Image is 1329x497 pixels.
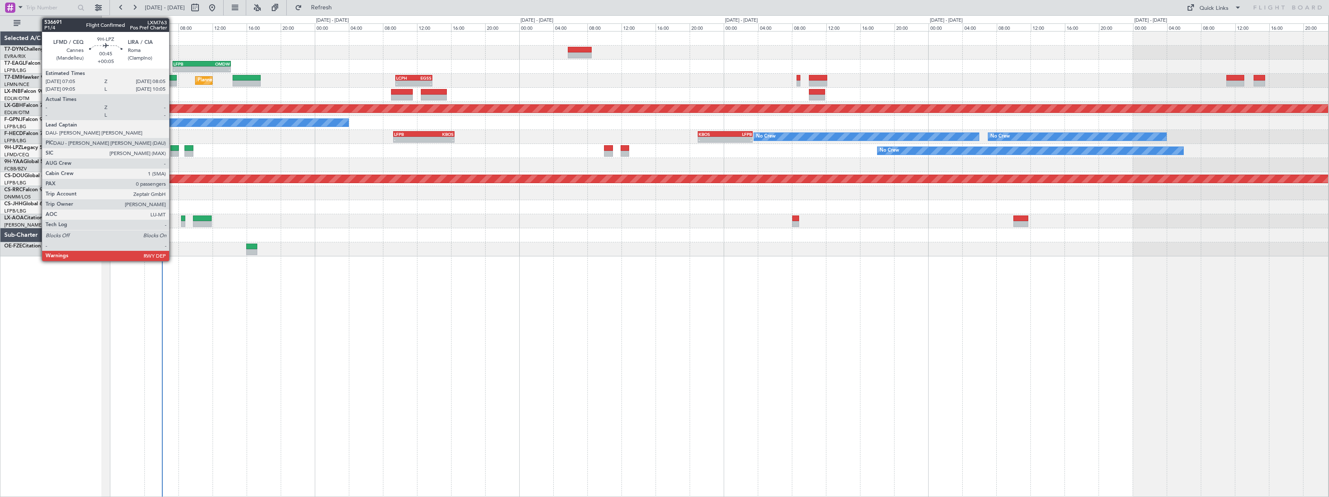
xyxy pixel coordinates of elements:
div: 00:00 [110,23,144,31]
div: 16:00 [860,23,895,31]
span: 9H-YAA [4,159,23,164]
div: 08:00 [383,23,417,31]
div: - [414,81,432,86]
span: F-GPNJ [4,117,23,122]
a: LFPB/LBG [4,67,26,74]
span: T7-DYN [4,47,23,52]
a: LFPB/LBG [4,208,26,214]
span: [DATE] - [DATE] [145,4,185,11]
div: 08:00 [997,23,1031,31]
a: EDLW/DTM [4,109,29,116]
div: 20:00 [485,23,519,31]
div: LFPB [112,202,138,207]
a: LFMN/NCE [4,81,29,88]
div: 00:00 [929,23,963,31]
button: Quick Links [1182,1,1246,14]
div: 16:00 [1065,23,1099,31]
div: 08:00 [792,23,826,31]
a: LX-INBFalcon 900EX EASy II [4,89,72,94]
div: 20:00 [895,23,929,31]
a: LX-AOACitation Mustang [4,215,65,221]
span: T7-EMI [4,75,21,80]
div: 12:00 [826,23,860,31]
div: KBOS [424,132,454,137]
div: 00:00 [519,23,553,31]
div: 04:00 [349,23,383,31]
div: 12:00 [621,23,656,31]
div: - [201,67,230,72]
div: 08:00 [178,23,213,31]
div: 04:00 [1167,23,1201,31]
a: EDLW/DTM [4,95,29,102]
a: T7-DYNChallenger 604 [4,47,60,52]
div: No Crew [880,144,899,157]
button: All Aircraft [9,17,92,30]
a: T7-EAGLFalcon 8X [4,61,49,66]
div: [DATE] - [DATE] [316,17,349,24]
div: 12:00 [213,23,247,31]
span: LX-AOA [4,215,24,221]
div: Quick Links [1200,4,1228,13]
div: 08:00 [587,23,621,31]
span: 9H-LPZ [4,145,21,150]
a: CS-JHHGlobal 6000 [4,201,52,207]
a: LFPB/LBG [4,124,26,130]
input: Trip Number [26,1,75,14]
span: CS-DOU [4,173,24,178]
div: - [725,137,752,142]
span: OE-FZE [4,244,22,249]
a: LFPB/LBG [4,180,26,186]
div: 16:00 [1269,23,1303,31]
a: LFPB/LBG [4,138,26,144]
div: [DATE] - [DATE] [1134,17,1167,24]
div: Planned Maint [GEOGRAPHIC_DATA] [198,74,279,87]
div: - [424,137,454,142]
a: FCBB/BZV [4,166,27,172]
a: 9H-YAAGlobal 5000 [4,159,52,164]
div: 12:00 [1235,23,1269,31]
div: LFPB [173,61,202,66]
a: LFMD/CEQ [4,152,29,158]
a: F-HECDFalcon 7X [4,131,46,136]
span: Refresh [304,5,339,11]
a: [PERSON_NAME]/QSA [4,222,55,228]
span: CS-JHH [4,201,23,207]
div: [DATE] - [DATE] [112,17,144,24]
div: 04:00 [963,23,997,31]
div: 20:00 [1099,23,1133,31]
div: No Crew [990,130,1010,143]
span: F-HECD [4,131,23,136]
div: OMDW [201,61,230,66]
div: 21:34 Z [90,207,115,213]
a: EVRA/RIX [4,53,26,60]
div: - [396,81,414,86]
a: F-GPNJFalcon 900EX [4,117,55,122]
div: EGSS [414,75,432,80]
div: 03:36 Z [115,207,140,213]
span: T7-EAGL [4,61,25,66]
span: LX-GBH [4,103,23,108]
div: 00:00 [315,23,349,31]
a: DNMM/LOS [4,194,31,200]
div: LCPH [396,75,414,80]
div: 20:00 [281,23,315,31]
div: [DATE] - [DATE] [521,17,553,24]
div: 20:00 [690,23,724,31]
div: 16:00 [656,23,690,31]
div: 00:00 [1133,23,1167,31]
div: - [699,137,725,142]
span: CS-RRC [4,187,23,192]
div: - [394,137,424,142]
div: 04:00 [553,23,587,31]
div: [DATE] - [DATE] [930,17,963,24]
div: 16:00 [451,23,485,31]
button: Refresh [291,1,342,14]
div: - [173,67,202,72]
span: LX-INB [4,89,21,94]
div: [DATE] - [DATE] [725,17,758,24]
div: 00:00 [724,23,758,31]
div: No Crew [756,130,776,143]
div: LFPB [725,132,752,137]
a: CS-DOUGlobal 6500 [4,173,53,178]
div: 12:00 [1031,23,1065,31]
